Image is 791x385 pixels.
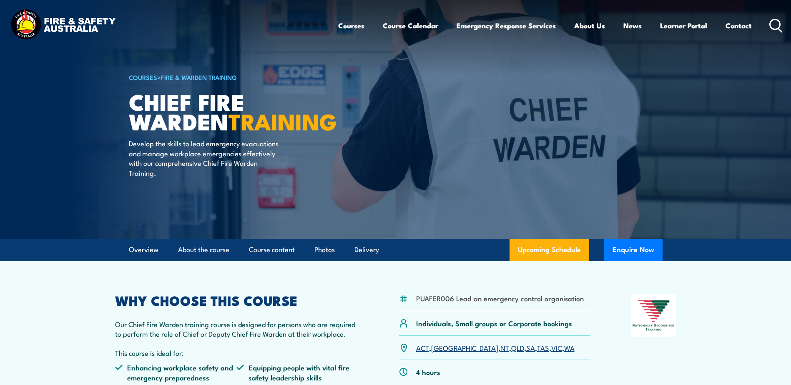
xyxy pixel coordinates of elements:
[115,319,359,339] p: Our Chief Fire Warden training course is designed for persons who are required to perform the rol...
[457,15,556,37] a: Emergency Response Services
[537,342,549,352] a: TAS
[510,239,589,261] a: Upcoming Schedule
[338,15,364,37] a: Courses
[726,15,752,37] a: Contact
[129,72,157,82] a: COURSES
[416,367,440,377] p: 4 hours
[431,342,498,352] a: [GEOGRAPHIC_DATA]
[383,15,438,37] a: Course Calendar
[129,239,158,261] a: Overview
[551,342,562,352] a: VIC
[416,293,584,303] li: PUAFER006 Lead an emergency control organisation
[314,239,335,261] a: Photos
[115,348,359,357] p: This course is ideal for:
[500,342,509,352] a: NT
[631,294,676,337] img: Nationally Recognised Training logo.
[161,72,237,82] a: Fire & Warden Training
[129,92,335,130] h1: Chief Fire Warden
[229,103,337,138] strong: TRAINING
[416,343,575,352] p: , , , , , , ,
[129,138,281,177] p: Develop the skills to lead emergency evacuations and manage workplace emergencies effectively wit...
[178,239,229,261] a: About the course
[660,15,707,37] a: Learner Portal
[249,239,295,261] a: Course content
[564,342,575,352] a: WA
[416,342,429,352] a: ACT
[511,342,524,352] a: QLD
[236,362,358,382] li: Equipping people with vital fire safety leadership skills
[115,294,359,306] h2: WHY CHOOSE THIS COURSE
[354,239,379,261] a: Delivery
[115,362,237,382] li: Enhancing workplace safety and emergency preparedness
[129,72,335,82] h6: >
[574,15,605,37] a: About Us
[526,342,535,352] a: SA
[623,15,642,37] a: News
[416,318,572,328] p: Individuals, Small groups or Corporate bookings
[604,239,663,261] button: Enquire Now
